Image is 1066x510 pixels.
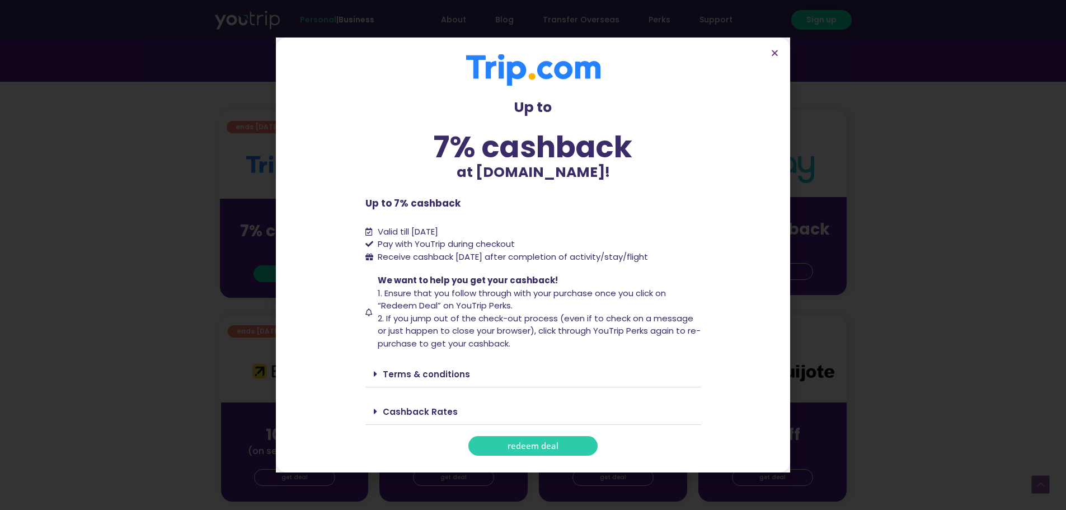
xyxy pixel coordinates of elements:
span: Pay with YouTrip during checkout [375,238,515,251]
a: redeem deal [468,436,598,456]
div: 7% cashback [365,132,701,162]
p: Up to [365,97,701,118]
span: Receive cashback [DATE] after completion of activity/stay/flight [378,251,648,263]
b: Up to 7% cashback [365,196,461,210]
span: Valid till [DATE] [378,226,438,237]
div: Terms & conditions [365,361,701,387]
p: at [DOMAIN_NAME]! [365,162,701,183]
div: Cashback Rates [365,399,701,425]
a: Close [771,49,779,57]
a: Cashback Rates [383,406,458,418]
a: Terms & conditions [383,368,470,380]
span: redeem deal [508,442,558,450]
span: 1. Ensure that you follow through with your purchase once you click on “Redeem Deal” on YouTrip P... [378,287,666,312]
span: We want to help you get your cashback! [378,274,558,286]
span: 2. If you jump out of the check-out process (even if to check on a message or just happen to clos... [378,312,701,349]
